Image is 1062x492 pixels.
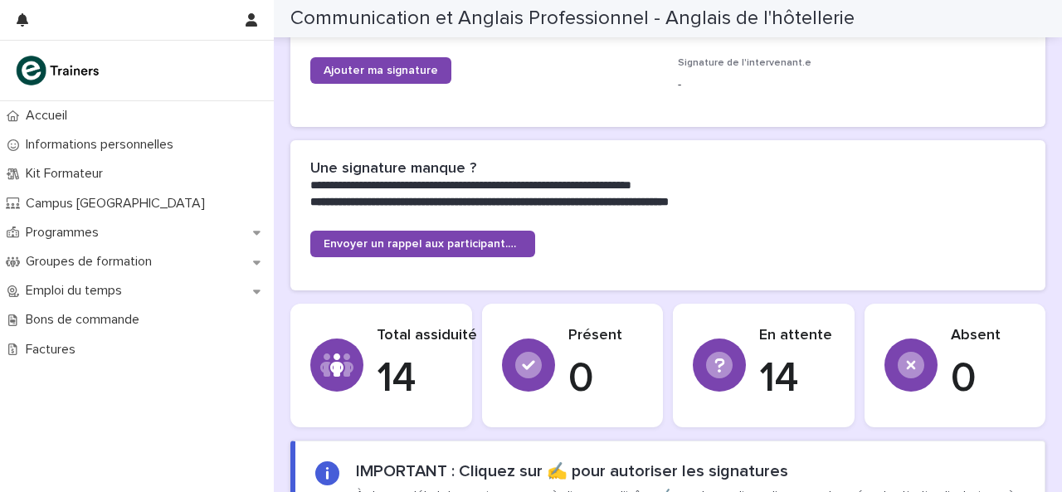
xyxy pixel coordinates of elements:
[310,231,535,257] a: Envoyer un rappel aux participant.e.s
[678,58,811,68] span: Signature de l'intervenant.e
[19,283,135,299] p: Emploi du temps
[19,108,80,124] p: Accueil
[356,461,788,481] h2: IMPORTANT : Cliquez sur ✍️ pour autoriser les signatures
[19,137,187,153] p: Informations personnelles
[377,327,477,345] p: Total assiduité
[678,76,1025,94] p: -
[310,57,451,84] a: Ajouter ma signature
[568,354,644,404] p: 0
[19,312,153,328] p: Bons de commande
[19,225,112,241] p: Programmes
[759,354,835,404] p: 14
[19,254,165,270] p: Groupes de formation
[19,196,218,212] p: Campus [GEOGRAPHIC_DATA]
[310,160,476,178] h2: Une signature manque ?
[759,327,835,345] p: En attente
[290,7,855,31] h2: Communication et Anglais Professionnel - Anglais de l'hôtellerie
[568,327,644,345] p: Présent
[951,354,1026,404] p: 0
[324,65,438,76] span: Ajouter ma signature
[19,342,89,358] p: Factures
[13,54,105,87] img: K0CqGN7SDeD6s4JG8KQk
[377,354,477,404] p: 14
[19,166,116,182] p: Kit Formateur
[951,327,1026,345] p: Absent
[324,238,522,250] span: Envoyer un rappel aux participant.e.s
